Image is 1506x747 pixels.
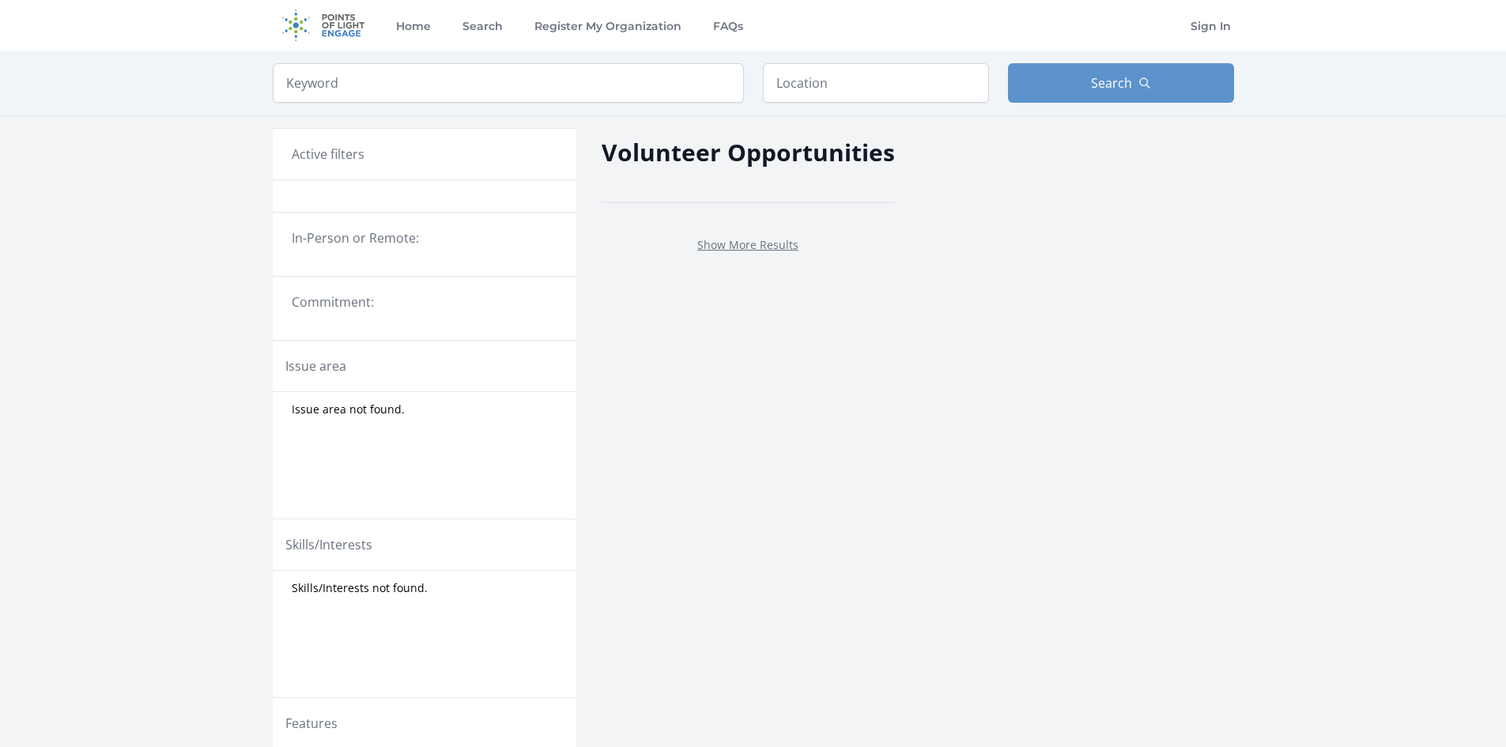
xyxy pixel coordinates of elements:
[292,580,428,596] span: Skills/Interests not found.
[285,357,346,375] legend: Issue area
[292,145,364,164] h3: Active filters
[763,63,989,103] input: Location
[1008,63,1234,103] button: Search
[292,402,405,417] span: Issue area not found.
[292,292,557,311] legend: Commitment:
[273,63,744,103] input: Keyword
[285,535,372,554] legend: Skills/Interests
[292,228,557,247] legend: In-Person or Remote:
[285,714,338,733] legend: Features
[602,134,895,170] h2: Volunteer Opportunities
[697,237,798,252] a: Show More Results
[1091,74,1132,92] span: Search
